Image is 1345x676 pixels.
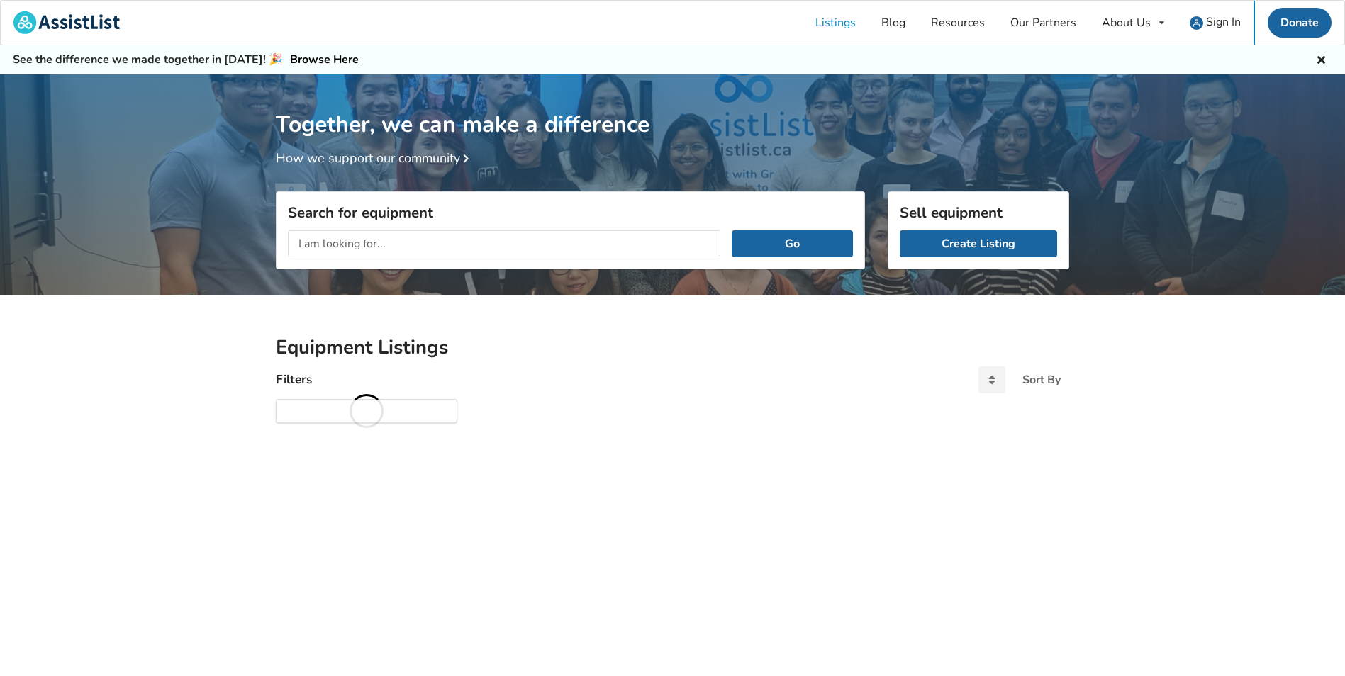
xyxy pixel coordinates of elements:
h1: Together, we can make a difference [276,74,1069,139]
a: Create Listing [900,230,1057,257]
img: assistlist-logo [13,11,120,34]
h3: Sell equipment [900,203,1057,222]
h4: Filters [276,371,312,388]
h2: Equipment Listings [276,335,1069,360]
a: Our Partners [998,1,1089,45]
input: I am looking for... [288,230,720,257]
h5: See the difference we made together in [DATE]! 🎉 [13,52,359,67]
button: Go [732,230,853,257]
div: About Us [1102,17,1151,28]
h3: Search for equipment [288,203,853,222]
a: user icon Sign In [1177,1,1254,45]
span: Sign In [1206,14,1241,30]
a: Donate [1268,8,1332,38]
div: Sort By [1022,374,1061,385]
a: Blog [869,1,918,45]
a: Listings [803,1,869,45]
a: Browse Here [290,52,359,67]
img: user icon [1190,16,1203,30]
a: How we support our community [276,150,474,167]
a: Resources [918,1,998,45]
